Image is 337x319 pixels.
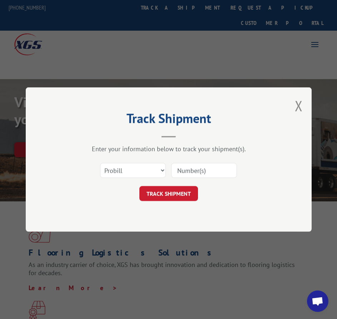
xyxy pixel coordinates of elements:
button: TRACK SHIPMENT [139,186,198,201]
div: Enter your information below to track your shipment(s). [61,145,276,153]
input: Number(s) [171,163,237,178]
button: Close modal [295,96,303,115]
div: Open chat [307,290,328,312]
h2: Track Shipment [61,113,276,127]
